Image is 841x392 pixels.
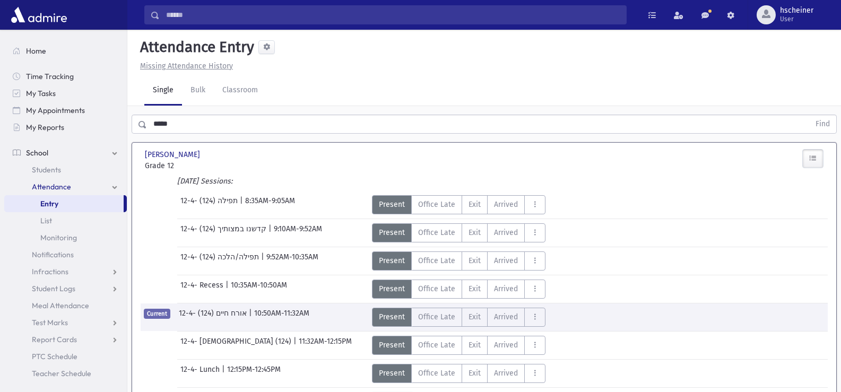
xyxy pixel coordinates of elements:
[4,144,127,161] a: School
[4,212,127,229] a: List
[231,280,287,299] span: 10:35AM-10:50AM
[214,76,266,106] a: Classroom
[136,38,254,56] h5: Attendance Entry
[160,5,626,24] input: Search
[372,223,545,242] div: AttTypes
[222,364,227,383] span: |
[293,336,299,355] span: |
[32,335,77,344] span: Report Cards
[299,336,352,355] span: 11:32AM-12:15PM
[4,229,127,246] a: Monitoring
[418,283,455,294] span: Office Late
[4,119,127,136] a: My Reports
[494,227,518,238] span: Arrived
[4,68,127,85] a: Time Tracking
[809,115,836,133] button: Find
[32,352,77,361] span: PTC Schedule
[4,263,127,280] a: Infractions
[4,348,127,365] a: PTC Schedule
[145,149,202,160] span: [PERSON_NAME]
[372,336,545,355] div: AttTypes
[40,216,52,225] span: List
[40,199,58,208] span: Entry
[4,195,124,212] a: Entry
[240,195,245,214] span: |
[32,182,71,191] span: Attendance
[372,280,545,299] div: AttTypes
[32,284,75,293] span: Student Logs
[266,251,318,271] span: 9:52AM-10:35AM
[372,251,545,271] div: AttTypes
[4,331,127,348] a: Report Cards
[4,280,127,297] a: Student Logs
[372,195,545,214] div: AttTypes
[372,308,545,327] div: AttTypes
[4,365,127,382] a: Teacher Schedule
[254,308,309,327] span: 10:50AM-11:32AM
[26,148,48,158] span: School
[494,255,518,266] span: Arrived
[469,339,481,351] span: Exit
[494,283,518,294] span: Arrived
[180,251,261,271] span: 12-4- תפילה/הלכה (124)
[26,123,64,132] span: My Reports
[32,369,91,378] span: Teacher Schedule
[177,177,232,186] i: [DATE] Sessions:
[274,223,322,242] span: 9:10AM-9:52AM
[180,336,293,355] span: 12-4- [DEMOGRAPHIC_DATA] (124)
[226,280,231,299] span: |
[4,178,127,195] a: Attendance
[379,283,405,294] span: Present
[245,195,295,214] span: 8:35AM-9:05AM
[227,364,281,383] span: 12:15PM-12:45PM
[418,368,455,379] span: Office Late
[379,311,405,323] span: Present
[179,308,249,327] span: 12-4- אורח חיים (124)
[268,223,274,242] span: |
[4,161,127,178] a: Students
[469,199,481,210] span: Exit
[494,199,518,210] span: Arrived
[379,255,405,266] span: Present
[418,339,455,351] span: Office Late
[144,309,170,319] span: Current
[145,160,249,171] span: Grade 12
[40,233,77,242] span: Monitoring
[32,318,68,327] span: Test Marks
[4,85,127,102] a: My Tasks
[372,364,545,383] div: AttTypes
[469,227,481,238] span: Exit
[26,89,56,98] span: My Tasks
[26,72,74,81] span: Time Tracking
[4,314,127,331] a: Test Marks
[4,297,127,314] a: Meal Attendance
[4,102,127,119] a: My Appointments
[26,46,46,56] span: Home
[144,76,182,106] a: Single
[418,311,455,323] span: Office Late
[32,301,89,310] span: Meal Attendance
[140,62,233,71] u: Missing Attendance History
[469,311,481,323] span: Exit
[180,195,240,214] span: 12-4- תפילה (124)
[32,267,68,276] span: Infractions
[780,15,813,23] span: User
[418,255,455,266] span: Office Late
[180,364,222,383] span: 12-4- Lunch
[180,223,268,242] span: 12-4- קדשנו במצותיך (124)
[249,308,254,327] span: |
[780,6,813,15] span: hscheiner
[469,255,481,266] span: Exit
[418,199,455,210] span: Office Late
[4,246,127,263] a: Notifications
[494,311,518,323] span: Arrived
[4,42,127,59] a: Home
[8,4,70,25] img: AdmirePro
[26,106,85,115] span: My Appointments
[494,339,518,351] span: Arrived
[379,199,405,210] span: Present
[182,76,214,106] a: Bulk
[261,251,266,271] span: |
[136,62,233,71] a: Missing Attendance History
[379,227,405,238] span: Present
